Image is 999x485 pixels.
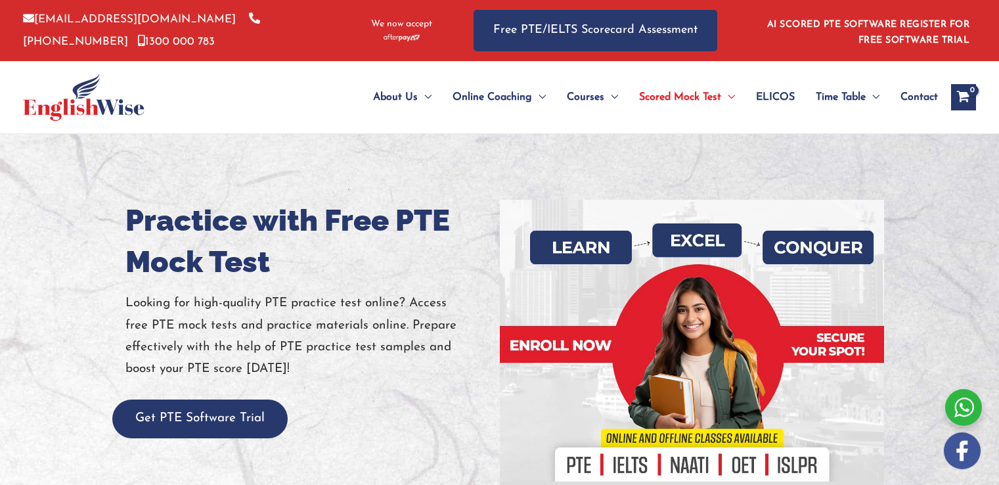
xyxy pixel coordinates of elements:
[745,74,805,120] a: ELICOS
[556,74,629,120] a: CoursesMenu Toggle
[23,14,236,25] a: [EMAIL_ADDRESS][DOMAIN_NAME]
[138,36,215,47] a: 1300 000 783
[442,74,556,120] a: Online CoachingMenu Toggle
[125,292,490,380] p: Looking for high-quality PTE practice test online? Access free PTE mock tests and practice materi...
[805,74,890,120] a: Time TableMenu Toggle
[567,74,604,120] span: Courses
[532,74,546,120] span: Menu Toggle
[866,74,879,120] span: Menu Toggle
[604,74,618,120] span: Menu Toggle
[756,74,795,120] span: ELICOS
[363,74,442,120] a: About UsMenu Toggle
[112,412,288,425] a: Get PTE Software Trial
[342,74,938,120] nav: Site Navigation: Main Menu
[125,200,490,283] h1: Practice with Free PTE Mock Test
[639,74,721,120] span: Scored Mock Test
[890,74,938,120] a: Contact
[951,84,976,110] a: View Shopping Cart, empty
[759,9,976,52] aside: Header Widget 1
[384,34,420,41] img: Afterpay-Logo
[721,74,735,120] span: Menu Toggle
[112,400,288,438] button: Get PTE Software Trial
[373,74,418,120] span: About Us
[371,18,432,31] span: We now accept
[418,74,432,120] span: Menu Toggle
[944,432,981,469] img: white-facebook.png
[474,10,717,51] a: Free PTE/IELTS Scorecard Assessment
[767,20,970,45] a: AI SCORED PTE SOFTWARE REGISTER FOR FREE SOFTWARE TRIAL
[23,14,260,47] a: [PHONE_NUMBER]
[629,74,745,120] a: Scored Mock TestMenu Toggle
[23,74,144,121] img: cropped-ew-logo
[900,74,938,120] span: Contact
[453,74,532,120] span: Online Coaching
[816,74,866,120] span: Time Table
